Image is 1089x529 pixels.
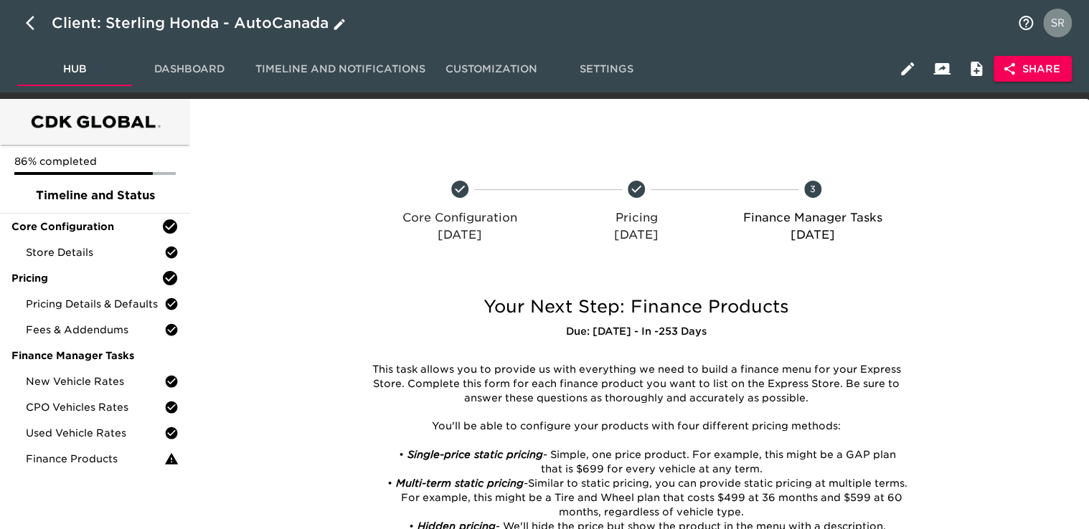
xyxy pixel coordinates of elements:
span: Pricing Details & Defaults [26,297,164,311]
button: Edit Hub [890,52,925,86]
span: Store Details [26,245,164,259]
p: Pricing [554,209,719,227]
span: Finance Products [26,452,164,466]
span: Hub [26,60,123,78]
p: [DATE] [377,227,542,244]
span: CPO Vehicles Rates [26,400,164,414]
span: Timeline and Notifications [255,60,425,78]
h6: Due: [DATE] - In -253 Days [354,324,918,340]
div: Client: Sterling Honda - AutoCanada [52,11,349,34]
button: Internal Notes and Comments [959,52,994,86]
p: [DATE] [730,227,895,244]
p: You'll be able to configure your products with four different pricing methods: [365,419,907,434]
span: Finance Manager Tasks [11,348,179,363]
span: Settings [557,60,655,78]
button: Share [994,56,1072,82]
span: Used Vehicle Rates [26,426,164,440]
li: - Simple, one price product. For example, this might be a GAP plan that is $699 for every vehicle... [380,448,907,477]
span: Dashboard [141,60,238,78]
span: Core Configuration [11,219,161,234]
h5: Your Next Step: Finance Products [354,295,918,318]
span: Share [1005,60,1060,78]
p: [DATE] [554,227,719,244]
p: Core Configuration [377,209,542,227]
span: New Vehicle Rates [26,374,164,389]
button: Client View [925,52,959,86]
li: Similar to static pricing, you can provide static pricing at multiple terms. For example, this mi... [380,477,907,520]
p: Finance Manager Tasks [730,209,895,227]
em: Single-price static pricing [407,449,542,460]
em: - [523,477,527,489]
p: This task allows you to provide us with everything we need to build a finance menu for your Expre... [365,363,907,406]
img: Profile [1043,9,1072,37]
text: 3 [810,184,816,194]
span: Customization [443,60,540,78]
span: Fees & Addendums [26,323,164,337]
span: Timeline and Status [11,187,179,204]
p: 86% completed [14,154,176,168]
button: notifications [1009,6,1043,40]
em: Multi-term static pricing [395,477,523,489]
span: Pricing [11,271,161,285]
